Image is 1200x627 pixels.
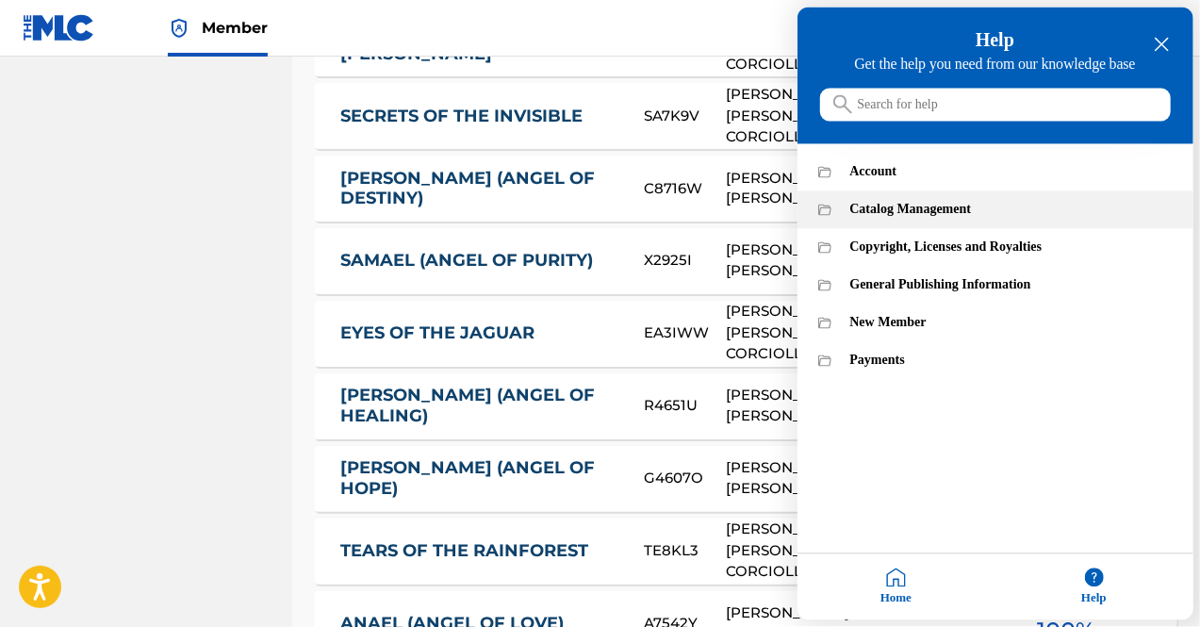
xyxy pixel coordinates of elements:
[850,316,1173,331] div: New Member
[820,30,1171,52] h3: Help
[797,554,995,620] div: Home
[850,354,1173,369] div: Payments
[820,57,1171,74] h4: Get the help you need from our knowledge base
[797,305,1193,342] div: New Member
[797,342,1193,380] div: Payments
[850,203,1173,218] div: Catalog Management
[833,95,852,114] svg: icon
[797,267,1193,305] div: General Publishing Information
[995,554,1193,620] div: Help
[850,240,1173,256] div: Copyright, Licenses and Royalties
[797,144,1193,380] div: entering resource center help
[850,278,1173,293] div: General Publishing Information
[797,229,1193,267] div: Copyright, Licenses and Royalties
[797,154,1193,191] div: Account
[1153,36,1171,54] div: close resource center
[797,144,1193,380] div: Resource center help articles
[797,191,1193,229] div: Catalog Management
[820,89,1171,122] input: Search for help
[850,165,1173,180] div: Account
